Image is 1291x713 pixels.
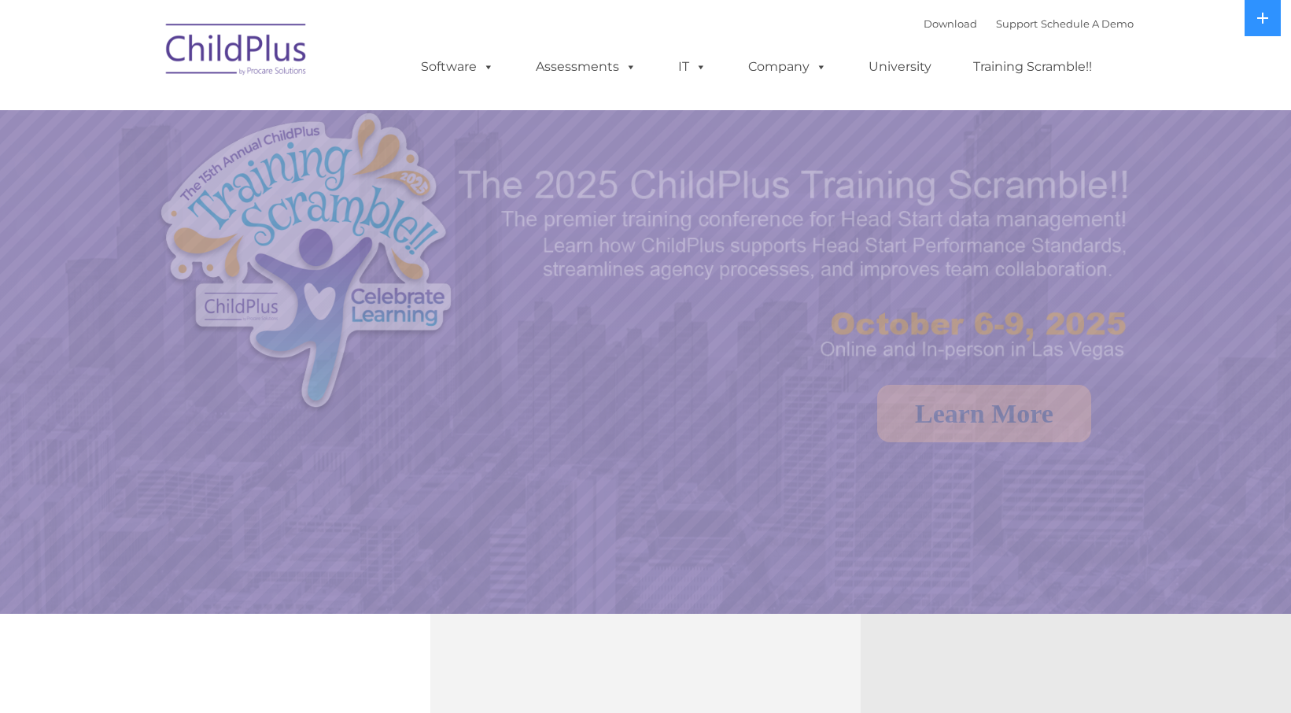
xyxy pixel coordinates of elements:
font: | [924,17,1134,30]
a: IT [662,51,722,83]
a: Training Scramble!! [957,51,1108,83]
a: University [853,51,947,83]
img: ChildPlus by Procare Solutions [158,13,315,91]
a: Schedule A Demo [1041,17,1134,30]
a: Learn More [877,385,1091,442]
a: Support [996,17,1038,30]
a: Software [405,51,510,83]
a: Assessments [520,51,652,83]
a: Company [732,51,843,83]
a: Download [924,17,977,30]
